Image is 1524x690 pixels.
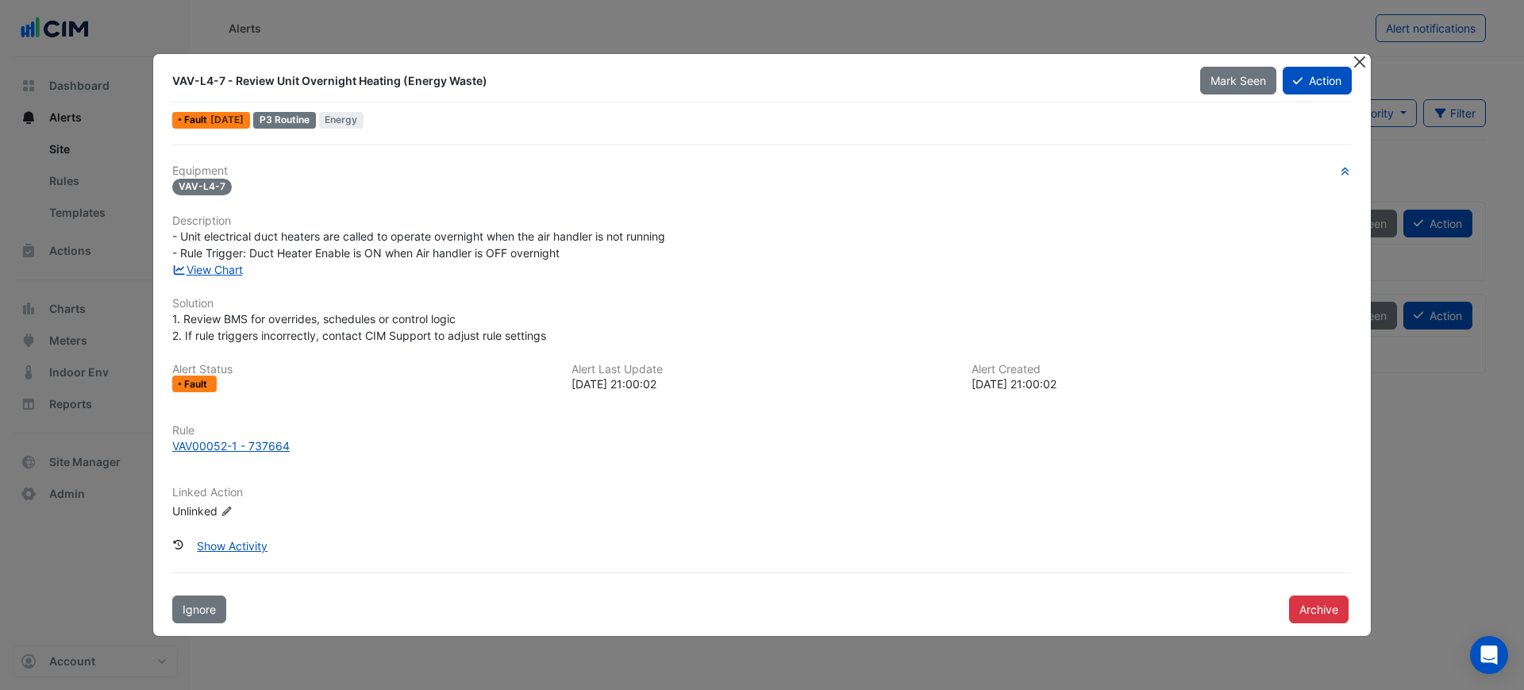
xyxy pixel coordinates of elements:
h6: Description [172,214,1352,228]
span: Mark Seen [1210,74,1266,87]
h6: Solution [172,297,1352,310]
span: - Unit electrical duct heaters are called to operate overnight when the air handler is not runnin... [172,229,665,260]
h6: Alert Status [172,363,552,376]
div: VAV00052-1 - 737664 [172,438,290,454]
span: Fault [184,380,210,389]
div: VAV-L4-7 - Review Unit Overnight Heating (Energy Waste) [172,73,1181,89]
button: Mark Seen [1200,67,1276,94]
div: [DATE] 21:00:02 [571,376,952,392]
fa-icon: Edit Linked Action [221,506,233,518]
h6: Alert Created [972,363,1352,376]
span: Energy [319,112,364,129]
button: Action [1283,67,1352,94]
div: Open Intercom Messenger [1470,636,1508,674]
h6: Rule [172,424,1352,438]
button: Ignore [172,596,226,623]
span: Wed 27-Aug-2025 21:00 AEST [210,114,244,125]
span: Fault [184,115,210,125]
h6: Linked Action [172,486,1352,499]
div: [DATE] 21:00:02 [972,376,1352,392]
a: VAV00052-1 - 737664 [172,438,1352,454]
h6: Equipment [172,164,1352,178]
a: View Chart [172,263,243,276]
button: Show Activity [187,532,278,560]
div: Unlinked [172,503,363,519]
button: Close [1351,54,1368,71]
h6: Alert Last Update [571,363,952,376]
div: P3 Routine [253,112,316,129]
span: VAV-L4-7 [172,179,232,195]
button: Archive [1289,596,1349,623]
span: Ignore [183,603,216,616]
span: 1. Review BMS for overrides, schedules or control logic 2. If rule triggers incorrectly, contact ... [172,312,546,342]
